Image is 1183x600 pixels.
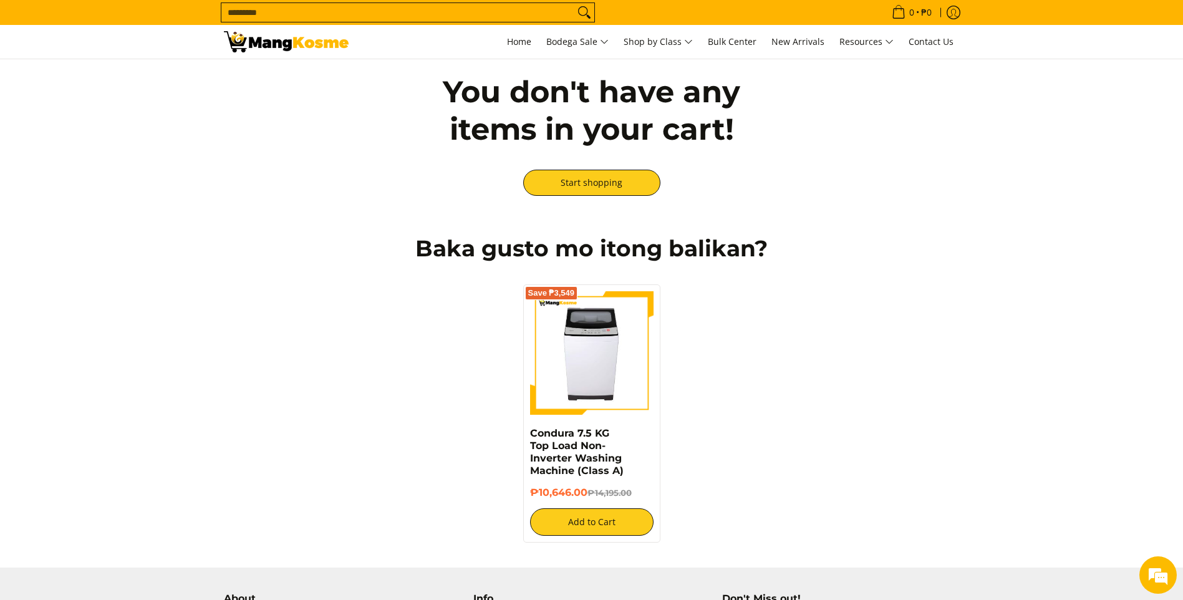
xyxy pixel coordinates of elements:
span: 0 [907,8,916,17]
span: Save ₱3,549 [528,289,575,297]
nav: Main Menu [361,25,960,59]
a: Bodega Sale [540,25,615,59]
h6: ₱10,646.00 [530,486,654,499]
span: Contact Us [909,36,954,47]
span: Home [507,36,531,47]
a: Resources [833,25,900,59]
h2: Baka gusto mo itong balikan? [224,235,960,263]
span: Shop by Class [624,34,693,50]
del: ₱14,195.00 [587,488,632,498]
span: Bulk Center [708,36,756,47]
img: Your Shopping Cart | Mang Kosme [224,31,349,52]
img: condura-7.5kg-topload-non-inverter-washing-machine-class-c-full-view-mang-kosme [534,291,649,415]
h2: You don't have any items in your cart! [411,73,773,148]
a: New Arrivals [765,25,831,59]
a: Bulk Center [702,25,763,59]
span: Bodega Sale [546,34,609,50]
span: Resources [839,34,894,50]
button: Add to Cart [530,508,654,536]
a: Start shopping [523,170,660,196]
a: Condura 7.5 KG Top Load Non-Inverter Washing Machine (Class A) [530,427,624,477]
a: Contact Us [902,25,960,59]
a: Home [501,25,538,59]
span: • [888,6,935,19]
span: ₱0 [919,8,934,17]
span: New Arrivals [771,36,824,47]
button: Search [574,3,594,22]
a: Shop by Class [617,25,699,59]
